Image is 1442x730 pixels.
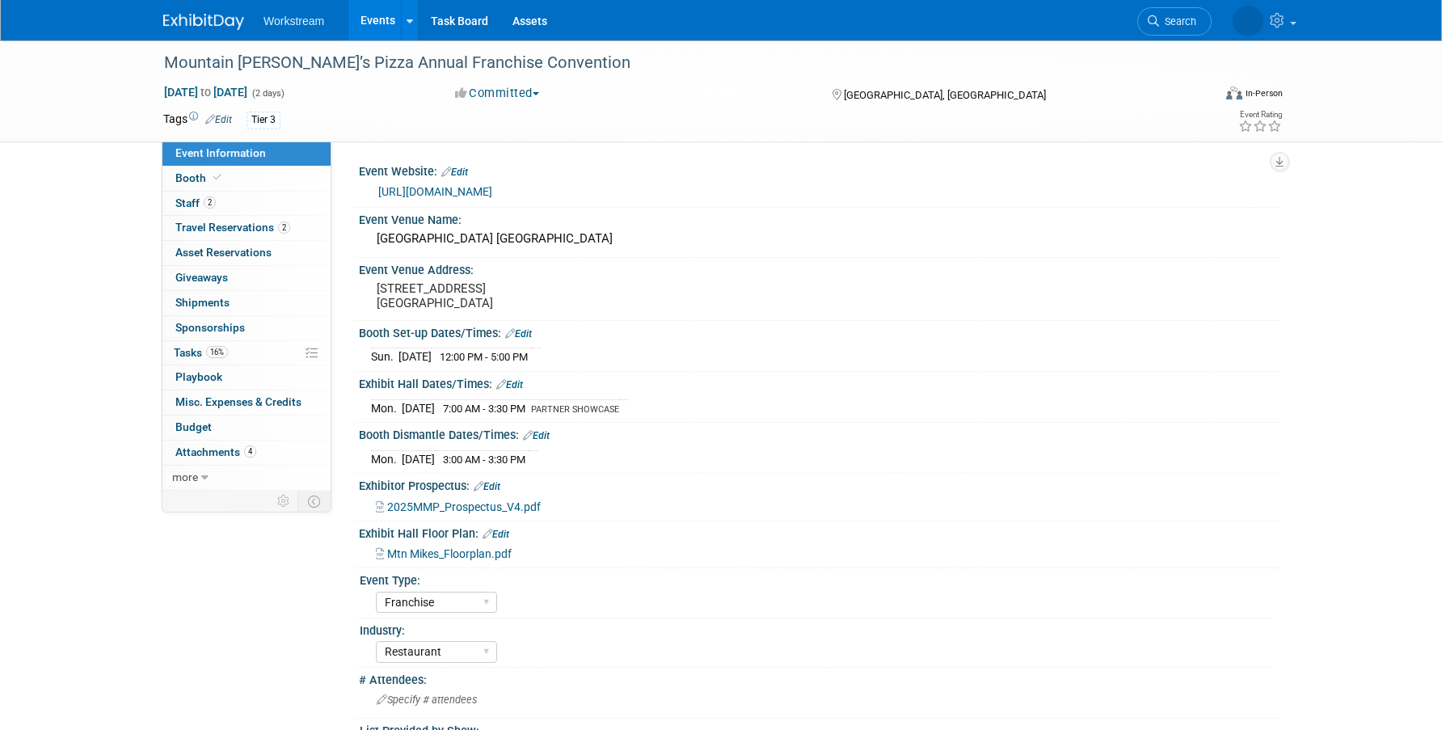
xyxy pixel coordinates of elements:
[376,500,541,513] a: 2025MMP_Prospectus_V4.pdf
[162,365,331,390] a: Playbook
[198,86,213,99] span: to
[1238,111,1282,119] div: Event Rating
[175,445,256,458] span: Attachments
[175,196,216,209] span: Staff
[175,395,301,408] span: Misc. Expenses & Credits
[213,173,221,182] i: Booth reservation complete
[376,547,512,560] a: Mtn Mikes_Floorplan.pdf
[162,167,331,191] a: Booth
[440,351,528,363] span: 12:00 PM - 5:00 PM
[162,192,331,216] a: Staff2
[244,445,256,458] span: 4
[175,146,266,159] span: Event Information
[172,470,198,483] span: more
[387,500,541,513] span: 2025MMP_Prospectus_V4.pdf
[175,296,230,309] span: Shipments
[162,341,331,365] a: Tasks16%
[398,348,432,365] td: [DATE]
[359,321,1279,342] div: Booth Set-up Dates/Times:
[377,694,477,706] span: Specify # attendees
[371,226,1267,251] div: [GEOGRAPHIC_DATA] [GEOGRAPHIC_DATA]
[402,399,435,416] td: [DATE]
[162,390,331,415] a: Misc. Expenses & Credits
[175,271,228,284] span: Giveaways
[206,346,228,358] span: 16%
[175,246,272,259] span: Asset Reservations
[387,547,512,560] span: Mtn Mikes_Floorplan.pdf
[402,450,435,467] td: [DATE]
[247,112,280,129] div: Tier 3
[1226,87,1242,99] img: Format-Inperson.png
[162,241,331,265] a: Asset Reservations
[505,328,532,340] a: Edit
[378,185,492,198] a: [URL][DOMAIN_NAME]
[162,316,331,340] a: Sponsorships
[1116,84,1283,108] div: Event Format
[162,216,331,240] a: Travel Reservations2
[175,370,222,383] span: Playbook
[163,111,232,129] td: Tags
[1137,7,1212,36] a: Search
[278,222,290,234] span: 2
[523,430,550,441] a: Edit
[496,379,523,390] a: Edit
[162,466,331,490] a: more
[443,403,525,415] span: 7:00 AM - 3:30 PM
[360,618,1271,639] div: Industry:
[474,481,500,492] a: Edit
[175,221,290,234] span: Travel Reservations
[371,348,398,365] td: Sun.
[1233,6,1263,36] img: Keira Wiele
[359,423,1279,444] div: Booth Dismantle Dates/Times:
[1245,87,1283,99] div: In-Person
[162,141,331,166] a: Event Information
[449,85,546,102] button: Committed
[359,474,1279,495] div: Exhibitor Prospectus:
[443,454,525,466] span: 3:00 AM - 3:30 PM
[264,15,324,27] span: Workstream
[175,420,212,433] span: Budget
[377,281,724,310] pre: [STREET_ADDRESS] [GEOGRAPHIC_DATA]
[251,88,285,99] span: (2 days)
[371,450,402,467] td: Mon.
[359,521,1279,542] div: Exhibit Hall Floor Plan:
[175,171,225,184] span: Booth
[359,372,1279,393] div: Exhibit Hall Dates/Times:
[483,529,509,540] a: Edit
[359,159,1279,180] div: Event Website:
[359,668,1279,688] div: # Attendees:
[844,89,1046,101] span: [GEOGRAPHIC_DATA], [GEOGRAPHIC_DATA]
[162,291,331,315] a: Shipments
[162,266,331,290] a: Giveaways
[1159,15,1196,27] span: Search
[162,416,331,440] a: Budget
[158,49,1187,78] div: Mountain [PERSON_NAME]’s Pizza Annual Franchise Convention
[531,404,619,415] span: PARTNER SHOWCASE
[359,208,1279,228] div: Event Venue Name:
[163,85,248,99] span: [DATE] [DATE]
[298,491,331,512] td: Toggle Event Tabs
[441,167,468,178] a: Edit
[163,14,244,30] img: ExhibitDay
[371,399,402,416] td: Mon.
[175,321,245,334] span: Sponsorships
[270,491,298,512] td: Personalize Event Tab Strip
[359,258,1279,278] div: Event Venue Address:
[162,441,331,465] a: Attachments4
[360,568,1271,589] div: Event Type:
[174,346,228,359] span: Tasks
[204,196,216,209] span: 2
[205,114,232,125] a: Edit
